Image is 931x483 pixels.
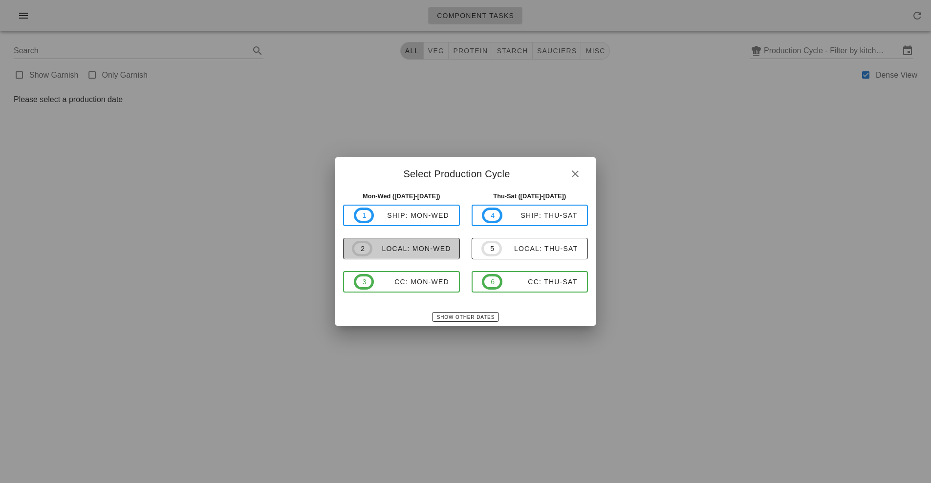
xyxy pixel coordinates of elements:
[493,192,566,200] strong: Thu-Sat ([DATE]-[DATE])
[472,205,588,226] button: 4ship: Thu-Sat
[360,243,364,254] span: 2
[502,211,578,219] div: ship: Thu-Sat
[472,271,588,293] button: 6CC: Thu-Sat
[502,245,578,252] div: local: Thu-Sat
[490,210,494,221] span: 4
[363,192,440,200] strong: Mon-Wed ([DATE]-[DATE])
[343,238,460,259] button: 2local: Mon-Wed
[490,276,494,287] span: 6
[372,245,451,252] div: local: Mon-Wed
[362,276,366,287] span: 3
[362,210,366,221] span: 1
[343,271,460,293] button: 3CC: Mon-Wed
[335,157,596,188] div: Select Production Cycle
[472,238,588,259] button: 5local: Thu-Sat
[502,278,578,286] div: CC: Thu-Sat
[490,243,494,254] span: 5
[374,211,449,219] div: ship: Mon-Wed
[432,312,499,322] button: Show Other Dates
[374,278,449,286] div: CC: Mon-Wed
[343,205,460,226] button: 1ship: Mon-Wed
[436,315,495,320] span: Show Other Dates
